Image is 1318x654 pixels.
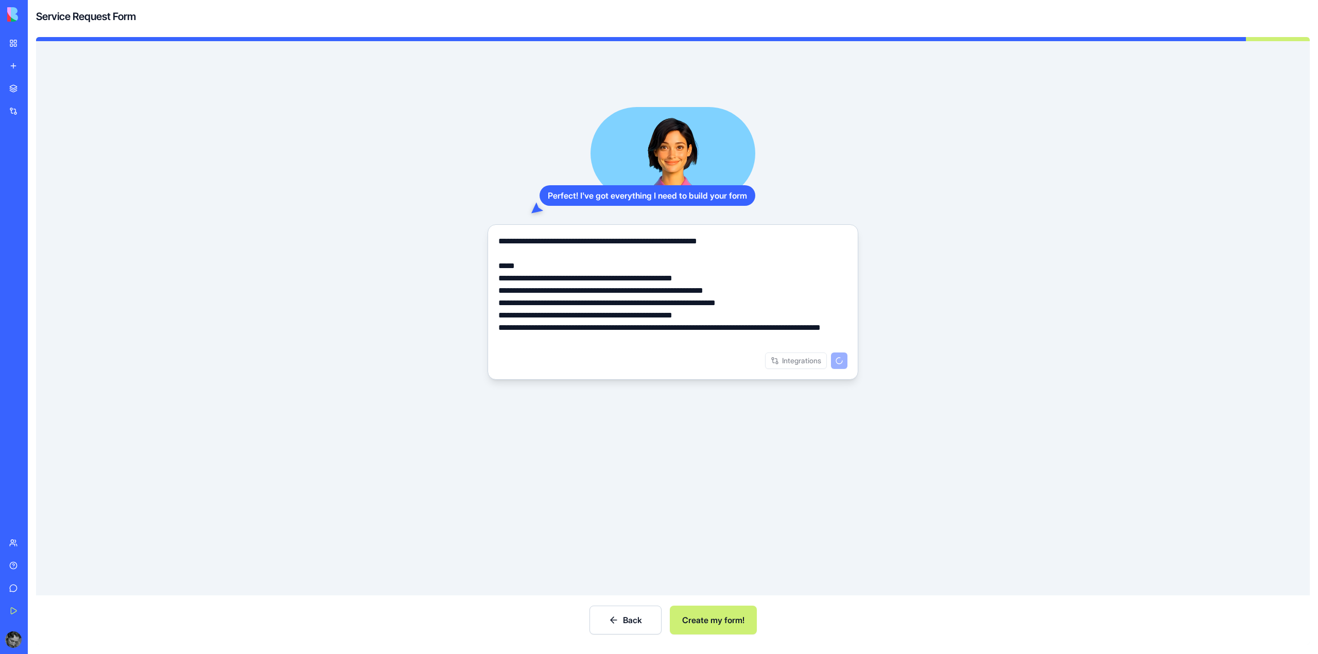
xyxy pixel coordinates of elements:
[670,606,757,634] button: Create my form!
[7,7,71,22] img: logo
[589,606,662,634] button: Back
[5,631,22,648] img: ACg8ocIZBpUnp5GcrkOoEDUfe85TZ1UWZQz0M_SzVNUSS3S1u3I9-c8=s96-c
[36,9,136,24] h4: Service Request Form
[540,185,755,206] div: Perfect! I've got everything I need to build your form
